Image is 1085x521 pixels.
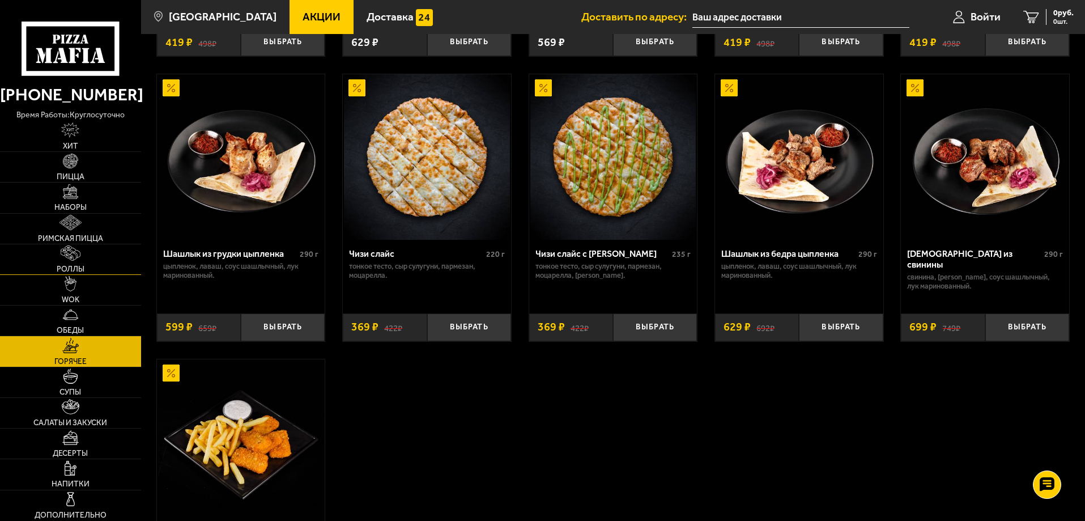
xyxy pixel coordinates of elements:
[57,173,84,181] span: Пицца
[57,265,84,273] span: Роллы
[692,7,909,28] input: Ваш адрес доставки
[384,321,402,333] s: 422 ₽
[538,37,565,48] span: 569 ₽
[535,262,691,280] p: тонкое тесто, сыр сулугуни, пармезан, моцарелла, [PERSON_NAME].
[942,37,960,48] s: 498 ₽
[165,321,193,333] span: 599 ₽
[63,142,78,150] span: Хит
[907,273,1063,291] p: свинина, [PERSON_NAME], соус шашлычный, лук маринованный.
[909,37,937,48] span: 419 ₽
[721,79,738,96] img: Акционный
[157,74,325,240] a: АкционныйШашлык из грудки цыпленка
[158,74,324,240] img: Шашлык из грудки цыпленка
[343,74,511,240] a: АкционныйЧизи слайс
[756,37,775,48] s: 498 ₽
[724,37,751,48] span: 419 ₽
[367,11,414,22] span: Доставка
[903,74,1068,240] img: Шашлык из свинины
[300,249,318,259] span: 290 г
[349,248,483,259] div: Чизи слайс
[1053,9,1074,17] span: 0 руб.
[535,248,670,259] div: Чизи слайс с [PERSON_NAME]
[907,79,924,96] img: Акционный
[33,419,107,427] span: Салаты и закуски
[721,262,877,280] p: цыпленок, лаваш, соус шашлычный, лук маринованный.
[571,321,589,333] s: 422 ₽
[985,314,1069,341] button: Выбрать
[909,321,937,333] span: 699 ₽
[169,11,276,22] span: [GEOGRAPHIC_DATA]
[62,296,79,304] span: WOK
[52,480,90,488] span: Напитки
[581,11,692,22] span: Доставить по адресу:
[716,74,882,240] img: Шашлык из бедра цыпленка
[724,321,751,333] span: 629 ₽
[198,37,216,48] s: 498 ₽
[165,37,193,48] span: 419 ₽
[721,248,856,259] div: Шашлык из бедра цыпленка
[799,314,883,341] button: Выбрать
[715,74,883,240] a: АкционныйШашлык из бедра цыпленка
[529,74,697,240] a: АкционныйЧизи слайс с соусом Ранч
[163,262,319,280] p: цыпленок, лаваш, соус шашлычный, лук маринованный.
[54,358,87,366] span: Горячее
[530,74,696,240] img: Чизи слайс с соусом Ранч
[535,79,552,96] img: Акционный
[907,248,1041,270] div: [DEMOGRAPHIC_DATA] из свинины
[38,235,103,243] span: Римская пицца
[344,74,509,240] img: Чизи слайс
[756,321,775,333] s: 692 ₽
[1044,249,1063,259] span: 290 г
[799,28,883,56] button: Выбрать
[351,37,378,48] span: 629 ₽
[54,204,87,211] span: Наборы
[427,314,511,341] button: Выбрать
[163,365,180,382] img: Акционный
[35,511,107,519] span: Дополнительно
[57,327,84,334] span: Обеды
[971,11,1001,22] span: Войти
[349,262,505,280] p: тонкое тесто, сыр сулугуни, пармезан, моцарелла.
[241,314,325,341] button: Выбрать
[1053,18,1074,25] span: 0 шт.
[198,321,216,333] s: 659 ₽
[163,79,180,96] img: Акционный
[59,388,81,396] span: Супы
[351,321,378,333] span: 369 ₽
[53,450,88,458] span: Десерты
[613,28,697,56] button: Выбрать
[942,321,960,333] s: 749 ₽
[901,74,1069,240] a: АкционныйШашлык из свинины
[303,11,341,22] span: Акции
[985,28,1069,56] button: Выбрать
[416,9,433,26] img: 15daf4d41897b9f0e9f617042186c801.svg
[486,249,505,259] span: 220 г
[538,321,565,333] span: 369 ₽
[163,248,297,259] div: Шашлык из грудки цыпленка
[427,28,511,56] button: Выбрать
[348,79,365,96] img: Акционный
[672,249,691,259] span: 235 г
[613,314,697,341] button: Выбрать
[241,28,325,56] button: Выбрать
[858,249,877,259] span: 290 г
